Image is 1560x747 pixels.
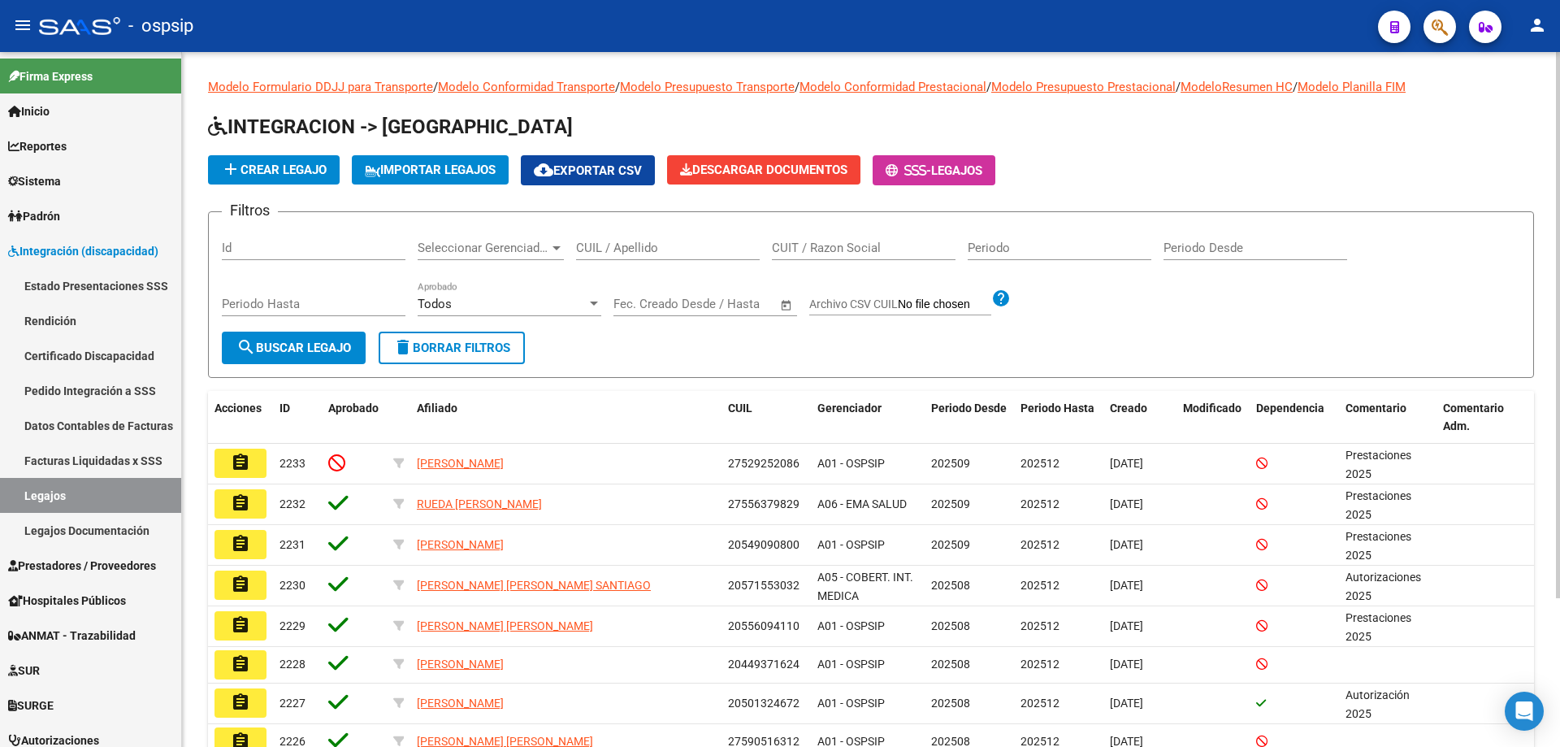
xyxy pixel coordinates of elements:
[438,80,615,94] a: Modelo Conformidad Transporte
[613,297,679,311] input: Fecha inicio
[728,538,799,551] span: 20549090800
[279,658,305,671] span: 2228
[418,297,452,311] span: Todos
[1110,697,1143,710] span: [DATE]
[8,207,60,225] span: Padrón
[1339,391,1436,445] datatable-header-cell: Comentario
[1020,697,1059,710] span: 202512
[898,297,991,312] input: Archivo CSV CUIL
[417,658,504,671] span: [PERSON_NAME]
[279,457,305,470] span: 2233
[667,155,860,185] button: Descargar Documentos
[931,457,970,470] span: 202509
[873,155,995,185] button: -Legajos
[680,163,847,177] span: Descargar Documentos
[231,534,250,554] mat-icon: assignment
[417,402,457,415] span: Afiliado
[1020,658,1059,671] span: 202512
[931,163,982,178] span: Legajos
[721,391,811,445] datatable-header-cell: CUIL
[379,332,525,364] button: Borrar Filtros
[417,538,504,551] span: [PERSON_NAME]
[410,391,721,445] datatable-header-cell: Afiliado
[931,579,970,592] span: 202508
[1020,579,1059,592] span: 202512
[231,654,250,674] mat-icon: assignment
[817,658,885,671] span: A01 - OSPSIP
[279,402,290,415] span: ID
[817,457,885,470] span: A01 - OSPSIP
[417,457,504,470] span: [PERSON_NAME]
[817,402,882,415] span: Gerenciador
[931,619,970,632] span: 202508
[208,155,340,185] button: Crear Legajo
[417,619,593,632] span: [PERSON_NAME] [PERSON_NAME]
[222,332,366,364] button: Buscar Legajo
[817,571,913,602] span: A05 - COBERT. INT. MEDICA
[393,337,413,357] mat-icon: delete
[1298,80,1406,94] a: Modelo Planilla FIM
[231,493,250,513] mat-icon: assignment
[1110,402,1147,415] span: Creado
[778,296,796,315] button: Open calendar
[8,137,67,155] span: Reportes
[417,697,504,710] span: [PERSON_NAME]
[322,391,387,445] datatable-header-cell: Aprobado
[534,160,553,180] mat-icon: cloud_download
[1181,80,1293,94] a: ModeloResumen HC
[8,67,93,85] span: Firma Express
[925,391,1014,445] datatable-header-cell: Periodo Desde
[8,242,158,260] span: Integración (discapacidad)
[8,627,136,645] span: ANMAT - Trazabilidad
[809,297,898,311] span: Archivo CSV CUIL
[231,615,250,635] mat-icon: assignment
[231,693,250,712] mat-icon: assignment
[521,155,655,185] button: Exportar CSV
[273,391,322,445] datatable-header-cell: ID
[886,163,931,178] span: -
[8,557,156,575] span: Prestadores / Proveedores
[231,575,250,594] mat-icon: assignment
[728,457,799,470] span: 27529252086
[208,80,433,94] a: Modelo Formulario DDJJ para Transporte
[1345,489,1411,521] span: Prestaciones 2025
[811,391,925,445] datatable-header-cell: Gerenciador
[1345,402,1406,415] span: Comentario
[931,402,1007,415] span: Periodo Desde
[991,289,1011,308] mat-icon: help
[728,497,799,510] span: 27556379829
[279,579,305,592] span: 2230
[1443,402,1504,433] span: Comentario Adm.
[1110,619,1143,632] span: [DATE]
[208,115,573,138] span: INTEGRACION -> [GEOGRAPHIC_DATA]
[1020,497,1059,510] span: 202512
[221,159,240,179] mat-icon: add
[1183,402,1241,415] span: Modificado
[1345,611,1411,643] span: Prestaciones 2025
[728,402,752,415] span: CUIL
[1110,579,1143,592] span: [DATE]
[1256,402,1324,415] span: Dependencia
[931,538,970,551] span: 202509
[1345,530,1411,562] span: Prestaciones 2025
[208,391,273,445] datatable-header-cell: Acciones
[1020,402,1094,415] span: Periodo Hasta
[1110,497,1143,510] span: [DATE]
[1345,571,1421,602] span: Autorizaciones 2025
[817,697,885,710] span: A01 - OSPSIP
[8,697,54,714] span: SURGE
[620,80,795,94] a: Modelo Presupuesto Transporte
[1250,391,1339,445] datatable-header-cell: Dependencia
[817,497,907,510] span: A06 - EMA SALUD
[279,619,305,632] span: 2229
[8,102,50,120] span: Inicio
[365,163,496,177] span: IMPORTAR LEGAJOS
[328,402,379,415] span: Aprobado
[817,619,885,632] span: A01 - OSPSIP
[1014,391,1103,445] datatable-header-cell: Periodo Hasta
[728,579,799,592] span: 20571553032
[236,341,351,355] span: Buscar Legajo
[799,80,986,94] a: Modelo Conformidad Prestacional
[694,297,773,311] input: Fecha fin
[1505,692,1544,731] div: Open Intercom Messenger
